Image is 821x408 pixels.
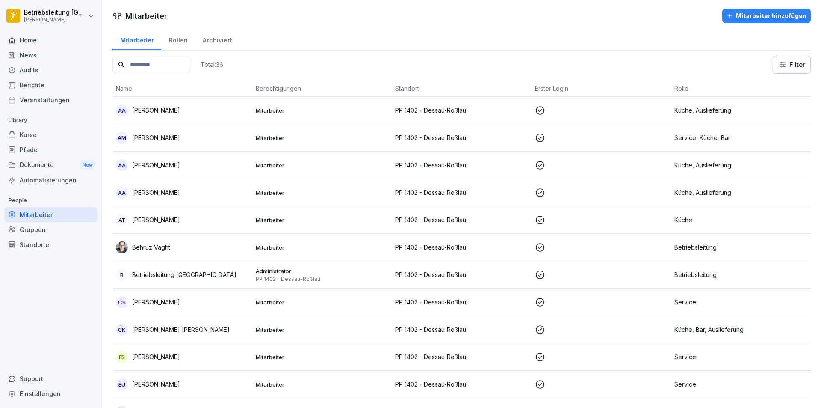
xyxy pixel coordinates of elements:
p: Mitarbeiter [256,216,389,224]
a: Standorte [4,237,97,252]
p: [PERSON_NAME] [132,133,180,142]
p: Administrator [256,267,389,275]
p: Betriebsleitung [GEOGRAPHIC_DATA] [132,270,236,279]
p: Mitarbeiter [256,326,389,334]
div: AA [116,104,128,116]
div: CS [116,296,128,308]
p: PP 1402 - Dessau-Roßlau [395,325,528,334]
p: Service [674,380,807,389]
a: Pfade [4,142,97,157]
p: PP 1402 - Dessau-Roßlau [395,188,528,197]
a: Rollen [161,28,195,50]
p: Mitarbeiter [256,189,389,197]
div: AM [116,132,128,144]
p: Küche, Auslieferung [674,161,807,170]
p: [PERSON_NAME] [132,188,180,197]
p: [PERSON_NAME] [24,17,86,23]
a: Berichte [4,77,97,92]
p: Betriebsleitung [GEOGRAPHIC_DATA] [24,9,86,16]
p: [PERSON_NAME] [132,380,180,389]
p: Service [674,298,807,307]
a: Audits [4,63,97,77]
p: Betriebsleitung [674,243,807,252]
div: AT [116,214,128,226]
p: [PERSON_NAME] [132,106,180,115]
div: Filter [778,60,805,69]
a: Mitarbeiter [112,28,161,50]
p: PP 1402 - Dessau-Roßlau [395,133,528,142]
th: Name [112,80,252,97]
a: Kurse [4,127,97,142]
a: Veranstaltungen [4,92,97,107]
a: DokumenteNew [4,157,97,173]
p: PP 1402 - Dessau-Roßlau [395,106,528,115]
p: [PERSON_NAME] [132,352,180,361]
div: AA [116,187,128,199]
p: Behruz Vaght [132,243,170,252]
p: Total: 36 [201,60,223,68]
p: [PERSON_NAME] [132,161,180,170]
p: PP 1402 - Dessau-Roßlau [395,270,528,279]
p: PP 1402 - Dessau-Roßlau [395,380,528,389]
h1: Mitarbeiter [125,10,167,22]
p: Betriebsleitung [674,270,807,279]
p: Küche, Bar, Auslieferung [674,325,807,334]
p: People [4,194,97,207]
button: Mitarbeiter hinzufügen [722,9,811,23]
div: CK [116,324,128,336]
img: msgvbhw1si99gg8qc0hz9cbw.png [116,241,128,253]
p: Library [4,113,97,127]
a: Gruppen [4,222,97,237]
p: PP 1402 - Dessau-Roßlau [395,161,528,170]
div: Dokumente [4,157,97,173]
div: New [80,160,95,170]
p: Mitarbeiter [256,298,389,306]
th: Rolle [671,80,811,97]
a: Automatisierungen [4,173,97,188]
div: Mitarbeiter hinzufügen [726,11,806,21]
a: Home [4,33,97,48]
p: Mitarbeiter [256,244,389,251]
p: PP 1402 - Dessau-Roßlau [256,276,389,283]
p: Küche, Auslieferung [674,188,807,197]
p: PP 1402 - Dessau-Roßlau [395,243,528,252]
p: Mitarbeiter [256,381,389,388]
p: PP 1402 - Dessau-Roßlau [395,215,528,224]
p: PP 1402 - Dessau-Roßlau [395,298,528,307]
p: Küche, Auslieferung [674,106,807,115]
p: Küche [674,215,807,224]
th: Standort [392,80,532,97]
p: Service, Küche, Bar [674,133,807,142]
p: Mitarbeiter [256,161,389,169]
p: PP 1402 - Dessau-Roßlau [395,352,528,361]
div: AA [116,159,128,171]
p: [PERSON_NAME] [132,215,180,224]
a: Archiviert [195,28,239,50]
p: Mitarbeiter [256,134,389,142]
a: Mitarbeiter [4,207,97,222]
th: Erster Login [532,80,671,97]
div: ES [116,351,128,363]
button: Filter [773,56,810,73]
div: B [116,269,128,281]
div: Einstellungen [4,386,97,401]
p: Mitarbeiter [256,353,389,361]
p: Mitarbeiter [256,107,389,114]
p: [PERSON_NAME] [132,298,180,307]
div: EU [116,378,128,390]
a: News [4,48,97,63]
div: Support [4,371,97,386]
